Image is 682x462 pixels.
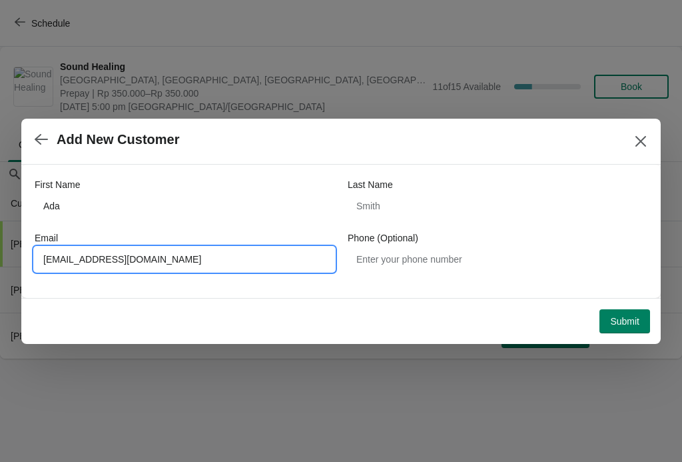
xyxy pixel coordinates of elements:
[35,231,58,245] label: Email
[629,129,653,153] button: Close
[57,132,179,147] h2: Add New Customer
[348,178,393,191] label: Last Name
[610,316,639,327] span: Submit
[35,178,80,191] label: First Name
[348,231,418,245] label: Phone (Optional)
[599,309,650,333] button: Submit
[348,194,647,218] input: Smith
[35,247,334,271] input: Enter your email
[348,247,647,271] input: Enter your phone number
[35,194,334,218] input: John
